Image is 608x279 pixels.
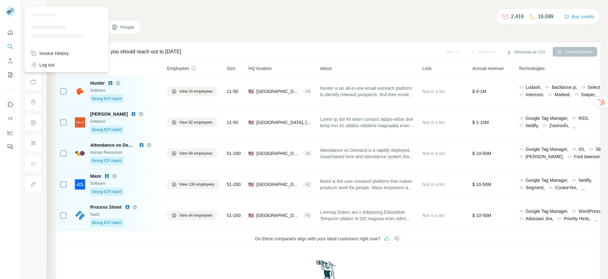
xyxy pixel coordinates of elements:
span: 51-200 [227,212,241,219]
span: Not in a list [422,89,444,94]
button: View 58 employees [167,149,217,158]
div: Software [90,88,159,93]
span: $ 0-1M [472,89,486,94]
span: Zoominfo, [549,122,569,129]
span: Process Street [90,204,122,210]
p: 16,699 [538,13,554,20]
span: Size [227,65,236,72]
span: Not in a list [422,151,444,156]
span: [GEOGRAPHIC_DATA], [US_STATE] [256,212,300,219]
button: Use Surfe on LinkedIn [5,99,15,110]
span: Google Tag Manager, [526,177,569,183]
button: Show [20,4,46,13]
button: Quick start [5,27,15,38]
img: Logo of Attendance on Demand [75,148,85,159]
span: Hunter [90,80,105,86]
span: [GEOGRAPHIC_DATA], [US_STATE] [256,88,300,95]
span: 🇺🇸 [248,119,254,126]
span: $ 1-10M [472,120,489,125]
span: $ 10-50M [472,213,491,218]
button: Search [5,41,15,52]
p: 2,416 [511,13,524,20]
button: Download as CSV [502,47,550,57]
img: Logo of Hunter [75,86,85,97]
img: LinkedIn logo [131,112,136,117]
span: Employees [167,65,189,72]
span: RSS, [579,115,589,121]
span: Lists [422,65,432,72]
span: Attendance on Demand is a rapidly deployed, cloud-based time and attendance system that minimizes... [320,147,415,160]
span: 🇺🇸 [248,181,254,188]
span: Atlassian Jira, [526,215,554,222]
div: + 1 [303,213,312,218]
span: View 24 employees [179,89,212,94]
span: View 92 employees [179,120,212,125]
div: Invoice History [30,50,69,57]
div: Human Resources [90,150,159,155]
span: Not in a list [422,213,444,218]
span: [GEOGRAPHIC_DATA], [US_STATE] [256,181,300,188]
span: 51-200 [227,150,241,157]
span: Annual revenue [472,65,504,72]
span: Font Awesome, [574,153,605,160]
img: LinkedIn logo [104,174,109,179]
button: Use Surfe API [5,113,15,124]
span: Lodash, [526,84,542,90]
button: Enrich CSV [5,55,15,66]
span: [PERSON_NAME] [90,111,128,117]
button: Feedback [5,141,15,152]
span: Not in a list [422,182,444,187]
span: View 44 employees [179,213,212,218]
span: Not in a list [422,120,444,125]
span: Netlify, [579,177,592,183]
span: Google Tag Manager, [526,208,569,214]
span: Hunter is an all-in-one email outreach platform to identify relevant prospects, find their email ... [320,85,415,98]
img: LinkedIn logo [139,143,144,148]
span: Loremip Dolors am c Adipiscing Elitseddoe Temporin utlabor et DO magnaa enim admi venia qui nostr... [320,209,415,222]
span: Netlify, [526,122,539,129]
span: HQ location [248,65,272,72]
img: Logo of Zello [75,117,85,128]
span: $ 10-50M [472,182,491,187]
span: Backbone.js, [552,84,577,90]
button: View 44 employees [167,211,217,220]
span: Priority Hints, [564,215,590,222]
span: Google Tag Manager, [526,115,569,121]
span: Strong ICP match [92,96,122,102]
span: Intercom, [526,91,544,98]
div: + 3 [303,89,312,94]
span: 🇺🇸 [248,88,254,95]
button: View 24 employees [167,87,217,96]
h4: Search [56,8,600,17]
span: Lorem ip dol #0 sitam consect adipis-elitse doe temp inci 42 utlabor etdolore magnaaliq enim admi... [320,116,415,129]
span: CookieYes, [555,184,578,191]
span: [GEOGRAPHIC_DATA], [US_STATE] [256,150,300,157]
span: Maze is the user research platform that makes products work for people. Maze empowers any company... [320,178,415,191]
span: Attendance on Demand [90,142,136,148]
img: LinkedIn logo [125,205,130,210]
span: HubSpot, [588,184,606,191]
span: Strong ICP match [92,158,122,164]
img: LinkedIn logo [108,81,113,86]
div: Do these companies align with your ideal customers right now? [56,231,600,247]
span: $ 10-50M [472,151,491,156]
div: + 2 [303,151,312,156]
span: 11-50 [227,88,238,95]
span: Slick, [596,146,606,152]
div: + 1 [303,182,312,187]
span: Technologies [519,65,545,72]
div: SaaS [90,212,159,217]
span: 11-50 [227,119,238,126]
span: About [320,65,332,72]
div: Top 5 companies you should reach out to [DATE] [70,48,181,56]
button: Dashboard [5,127,15,138]
span: Segment, [526,184,545,191]
button: Buy credits [564,12,594,21]
span: Strong ICP match [92,220,122,226]
span: View 138 employees [179,182,215,187]
span: [PERSON_NAME], [526,153,564,160]
button: My lists [5,69,15,81]
span: Marked, [555,91,571,98]
span: 🇺🇸 [248,212,254,219]
span: 51-200 [227,181,241,188]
